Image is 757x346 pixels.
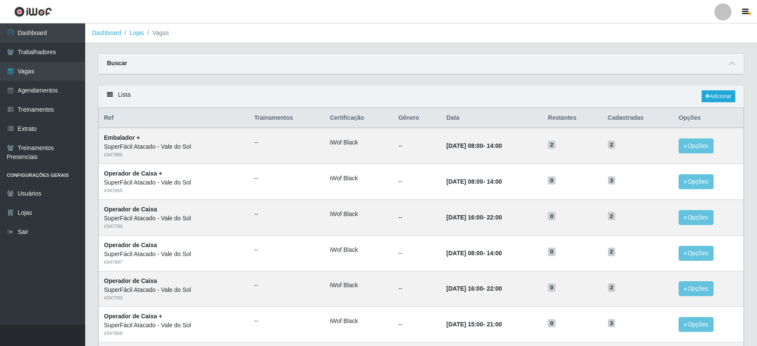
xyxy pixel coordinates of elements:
ul: -- [254,245,320,254]
th: Cadastradas [603,108,674,128]
th: Ref [99,108,249,128]
strong: - [446,214,502,221]
span: 0 [548,283,556,292]
th: Data [441,108,543,128]
button: Opções [679,174,714,189]
div: # 347669 [104,330,244,337]
li: iWof Black [330,138,388,147]
button: Opções [679,317,714,332]
time: [DATE] 08:00 [446,178,483,185]
li: Vagas [144,29,169,37]
time: 21:00 [487,321,502,328]
time: 22:00 [487,214,502,221]
div: SuperFácil Atacado - Vale do Sol [104,214,244,223]
td: -- [393,164,441,200]
li: iWof Black [330,281,388,290]
button: Opções [679,138,714,153]
span: 2 [548,141,556,149]
div: # 347990 [104,151,244,159]
a: Lojas [130,29,144,36]
td: -- [393,307,441,343]
th: Gênero [393,108,441,128]
span: 0 [548,176,556,185]
ul: -- [254,174,320,183]
button: Opções [679,246,714,261]
td: -- [393,199,441,235]
th: Certificação [325,108,393,128]
span: 0 [548,212,556,220]
span: 2 [608,283,616,292]
th: Restantes [543,108,602,128]
strong: Operador de Caixa + [104,313,162,320]
li: iWof Black [330,174,388,183]
td: -- [393,235,441,271]
strong: Embalador + [104,134,140,141]
strong: Operador de Caixa + [104,170,162,177]
span: 3 [608,319,616,328]
li: iWof Black [330,210,388,219]
time: [DATE] 15:00 [446,321,483,328]
img: CoreUI Logo [14,6,52,17]
td: -- [393,271,441,307]
time: 14:00 [487,142,502,149]
span: 2 [608,212,616,220]
strong: Operador de Caixa [104,242,157,248]
time: [DATE] 08:00 [446,250,483,257]
strong: - [446,178,502,185]
time: [DATE] 16:00 [446,214,483,221]
strong: - [446,250,502,257]
div: # 347703 [104,294,244,302]
div: Lista [98,85,744,108]
div: SuperFácil Atacado - Vale do Sol [104,250,244,259]
div: # 347700 [104,223,244,230]
span: 0 [548,319,556,328]
ul: -- [254,281,320,290]
time: [DATE] 16:00 [446,285,483,292]
time: 22:00 [487,285,502,292]
time: [DATE] 08:00 [446,142,483,149]
span: 3 [608,176,616,185]
a: Adicionar [702,90,735,102]
strong: - [446,321,502,328]
div: SuperFácil Atacado - Vale do Sol [104,285,244,294]
div: # 347697 [104,259,244,266]
time: 14:00 [487,178,502,185]
ul: -- [254,210,320,219]
button: Opções [679,281,714,296]
a: Dashboard [92,29,121,36]
span: 0 [548,248,556,256]
strong: Operador de Caixa [104,277,157,284]
strong: Buscar [107,60,127,66]
li: iWof Black [330,317,388,326]
span: 2 [608,248,616,256]
div: SuperFácil Atacado - Vale do Sol [104,142,244,151]
span: 2 [608,141,616,149]
li: iWof Black [330,245,388,254]
nav: breadcrumb [85,23,757,43]
div: # 347659 [104,187,244,194]
strong: - [446,142,502,149]
div: SuperFácil Atacado - Vale do Sol [104,178,244,187]
button: Opções [679,210,714,225]
ul: -- [254,317,320,326]
ul: -- [254,138,320,147]
td: -- [393,128,441,164]
strong: Operador de Caixa [104,206,157,213]
th: Trainamentos [249,108,325,128]
strong: - [446,285,502,292]
th: Opções [674,108,743,128]
time: 14:00 [487,250,502,257]
div: SuperFácil Atacado - Vale do Sol [104,321,244,330]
